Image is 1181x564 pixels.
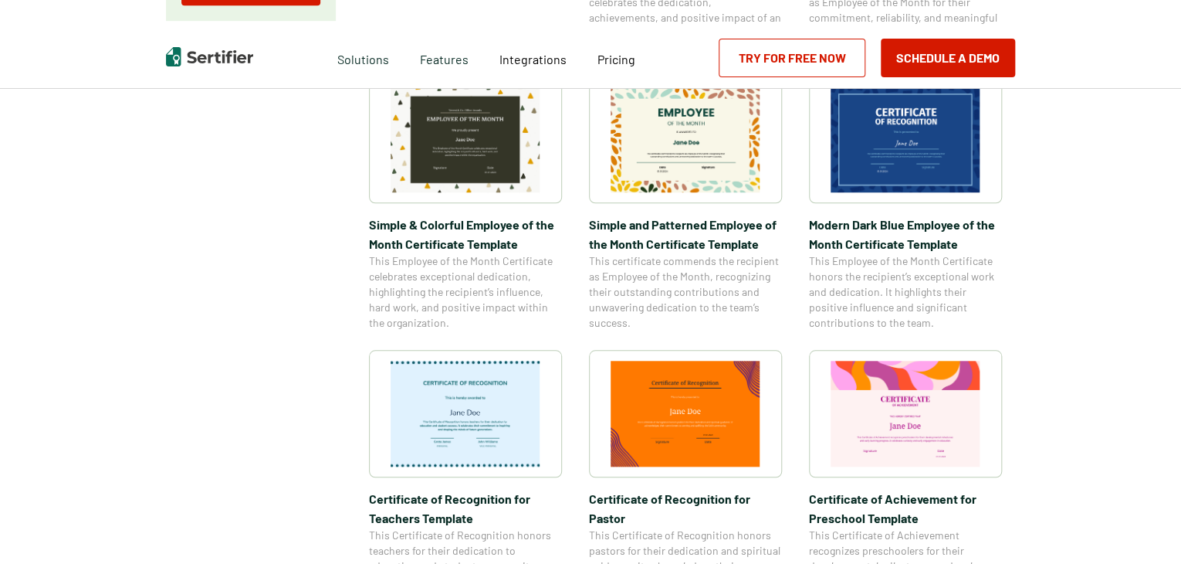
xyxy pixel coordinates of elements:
span: Integrations [499,52,567,66]
span: Simple and Patterned Employee of the Month Certificate Template [589,215,782,253]
img: Simple & Colorful Employee of the Month Certificate Template [391,87,540,192]
a: Try for Free Now [719,39,865,77]
img: Certificate of Recognition for Pastor [611,361,760,467]
span: This Employee of the Month Certificate celebrates exceptional dedication, highlighting the recipi... [369,253,562,331]
span: Simple & Colorful Employee of the Month Certificate Template [369,215,562,253]
img: Simple and Patterned Employee of the Month Certificate Template [611,87,760,192]
button: Schedule a Demo [881,39,1015,77]
img: Certificate of Achievement for Preschool Template [831,361,980,467]
img: Sertifier | Digital Credentialing Platform [166,47,253,66]
span: Features [420,48,469,67]
span: This Employee of the Month Certificate honors the recipient’s exceptional work and dedication. It... [809,253,1002,331]
span: Certificate of Recognition for Pastor [589,489,782,528]
span: Certificate of Achievement for Preschool Template [809,489,1002,528]
a: Simple and Patterned Employee of the Month Certificate TemplateSimple and Patterned Employee of t... [589,76,782,331]
a: Modern Dark Blue Employee of the Month Certificate TemplateModern Dark Blue Employee of the Month... [809,76,1002,331]
a: Simple & Colorful Employee of the Month Certificate TemplateSimple & Colorful Employee of the Mon... [369,76,562,331]
span: Certificate of Recognition for Teachers Template [369,489,562,528]
span: Solutions [337,48,389,67]
span: This certificate commends the recipient as Employee of the Month, recognizing their outstanding c... [589,253,782,331]
span: Modern Dark Blue Employee of the Month Certificate Template [809,215,1002,253]
img: Modern Dark Blue Employee of the Month Certificate Template [831,87,980,192]
a: Pricing [597,48,635,67]
img: Certificate of Recognition for Teachers Template [391,361,540,467]
span: Pricing [597,52,635,66]
a: Integrations [499,48,567,67]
